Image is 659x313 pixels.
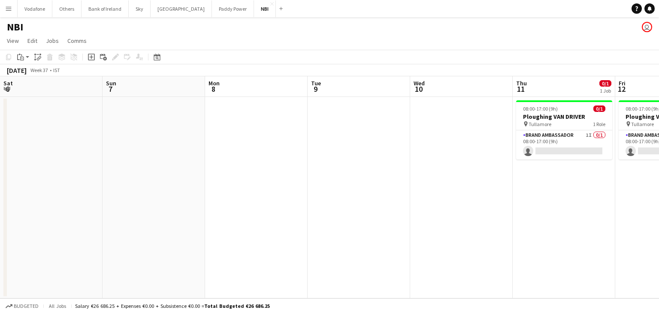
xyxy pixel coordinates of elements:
[46,37,59,45] span: Jobs
[523,105,558,112] span: 08:00-17:00 (9h)
[516,130,612,160] app-card-role: Brand Ambassador1I0/108:00-17:00 (9h)
[14,303,39,309] span: Budgeted
[209,79,220,87] span: Mon
[7,37,19,45] span: View
[82,0,129,17] button: Bank of Ireland
[2,84,13,94] span: 6
[4,301,40,311] button: Budgeted
[3,79,13,87] span: Sat
[7,21,23,33] h1: NBI
[311,79,321,87] span: Tue
[53,67,60,73] div: IST
[42,35,62,46] a: Jobs
[18,0,52,17] button: Vodafone
[129,0,151,17] button: Sky
[529,121,551,127] span: Tullamore
[600,87,611,94] div: 1 Job
[207,84,220,94] span: 8
[106,79,116,87] span: Sun
[310,84,321,94] span: 9
[593,105,605,112] span: 0/1
[105,84,116,94] span: 7
[28,67,50,73] span: Week 37
[52,0,82,17] button: Others
[617,84,626,94] span: 12
[204,303,270,309] span: Total Budgeted €26 686.25
[414,79,425,87] span: Wed
[47,303,68,309] span: All jobs
[7,66,27,75] div: [DATE]
[631,121,654,127] span: Tullamore
[151,0,212,17] button: [GEOGRAPHIC_DATA]
[619,79,626,87] span: Fri
[516,113,612,120] h3: Ploughing VAN DRIVER
[254,0,276,17] button: NBI
[27,37,37,45] span: Edit
[67,37,87,45] span: Comms
[64,35,90,46] a: Comms
[515,84,527,94] span: 11
[599,80,611,87] span: 0/1
[24,35,41,46] a: Edit
[3,35,22,46] a: View
[516,100,612,160] app-job-card: 08:00-17:00 (9h)0/1Ploughing VAN DRIVER Tullamore1 RoleBrand Ambassador1I0/108:00-17:00 (9h)
[642,22,652,32] app-user-avatar: Katie Shovlin
[412,84,425,94] span: 10
[516,79,527,87] span: Thu
[593,121,605,127] span: 1 Role
[212,0,254,17] button: Paddy Power
[75,303,270,309] div: Salary €26 686.25 + Expenses €0.00 + Subsistence €0.00 =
